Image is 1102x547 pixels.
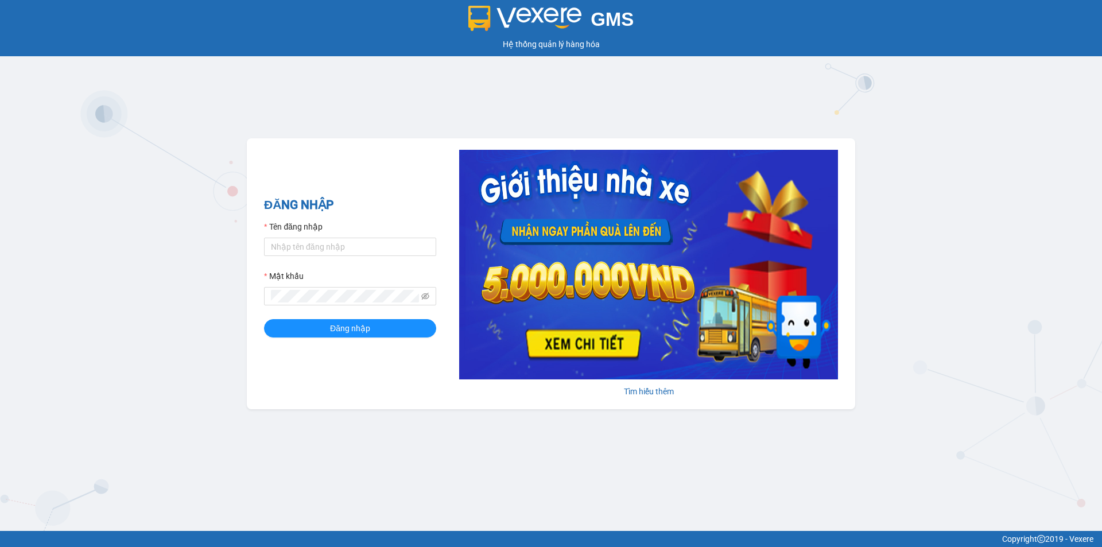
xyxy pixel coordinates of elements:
span: eye-invisible [421,292,429,300]
img: banner-0 [459,150,838,379]
input: Mật khẩu [271,290,419,302]
label: Mật khẩu [264,270,304,282]
span: Đăng nhập [330,322,370,335]
label: Tên đăng nhập [264,220,323,233]
h2: ĐĂNG NHẬP [264,196,436,215]
a: GMS [468,17,634,26]
div: Tìm hiểu thêm [459,385,838,398]
div: Hệ thống quản lý hàng hóa [3,38,1099,51]
span: copyright [1037,535,1045,543]
span: GMS [591,9,634,30]
input: Tên đăng nhập [264,238,436,256]
div: Copyright 2019 - Vexere [9,533,1093,545]
img: logo 2 [468,6,582,31]
button: Đăng nhập [264,319,436,337]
